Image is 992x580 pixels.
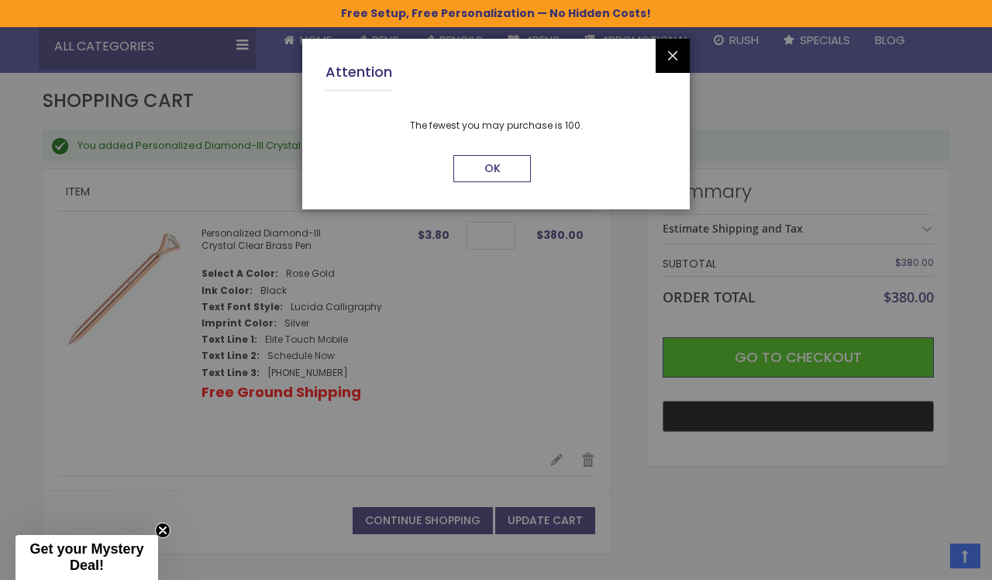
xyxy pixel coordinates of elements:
div: The fewest you may purchase is 100. [325,119,666,132]
h1: Attention [325,62,392,91]
button: Close teaser [155,523,170,538]
span: Get your Mystery Deal! [29,541,143,573]
span: OK [484,161,501,176]
button: OK [453,155,531,182]
div: Get your Mystery Deal!Close teaser [15,535,158,580]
